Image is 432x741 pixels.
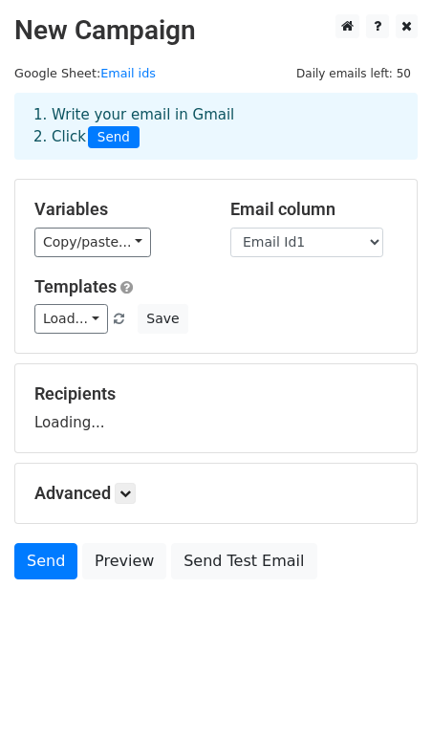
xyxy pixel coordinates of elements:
[14,14,418,47] h2: New Campaign
[34,483,398,504] h5: Advanced
[100,66,156,80] a: Email ids
[290,66,418,80] a: Daily emails left: 50
[14,66,156,80] small: Google Sheet:
[34,199,202,220] h5: Variables
[290,63,418,84] span: Daily emails left: 50
[88,126,140,149] span: Send
[34,228,151,257] a: Copy/paste...
[34,383,398,433] div: Loading...
[138,304,187,334] button: Save
[230,199,398,220] h5: Email column
[34,383,398,404] h5: Recipients
[19,104,413,148] div: 1. Write your email in Gmail 2. Click
[34,304,108,334] a: Load...
[171,543,316,579] a: Send Test Email
[14,543,77,579] a: Send
[82,543,166,579] a: Preview
[34,276,117,296] a: Templates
